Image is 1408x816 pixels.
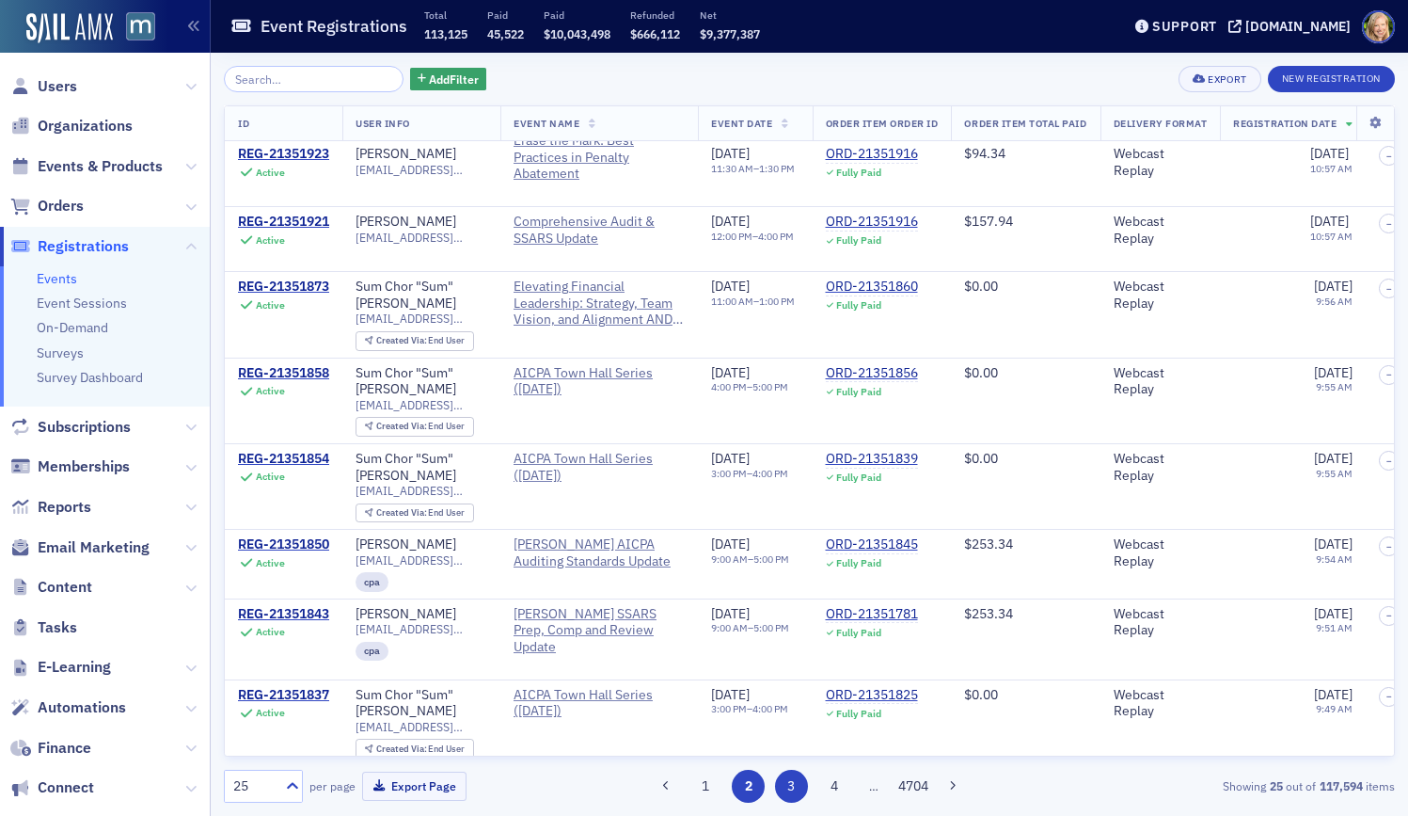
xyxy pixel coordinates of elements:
[1316,295,1353,308] time: 9:56 AM
[1316,621,1353,634] time: 9:51 AM
[753,621,789,634] time: 5:00 PM
[514,365,685,398] a: AICPA Town Hall Series ([DATE])
[38,417,131,438] span: Subscriptions
[514,279,685,328] span: Elevating Financial Leadership: Strategy, Team Vision, and Alignment AND A Guide to Overcoming th...
[238,214,329,231] div: REG-21351921
[356,553,487,568] span: [EMAIL_ADDRESS][DOMAIN_NAME]
[37,319,108,336] a: On-Demand
[362,772,467,801] button: Export Page
[1114,146,1208,179] div: Webcast Replay
[1386,369,1392,380] span: –
[376,422,466,432] div: End User
[1386,151,1392,162] span: –
[10,417,131,438] a: Subscriptions
[711,605,750,622] span: [DATE]
[826,279,918,296] div: ORD-21351860
[964,145,1005,162] span: $94.34
[38,697,126,718] span: Automations
[964,278,998,295] span: $0.00
[1114,365,1208,398] div: Webcast Replay
[487,26,524,41] span: 45,522
[10,537,150,558] a: Email Marketing
[238,451,329,468] div: REG-21351854
[356,606,456,623] div: [PERSON_NAME]
[10,657,111,678] a: E-Learning
[711,162,753,175] time: 11:30 AM
[1314,364,1353,381] span: [DATE]
[700,26,760,41] span: $9,377,387
[711,278,750,295] span: [DATE]
[964,364,998,381] span: $0.00
[238,279,329,296] div: REG-21351873
[711,117,772,130] span: Event Date
[1386,691,1392,702] span: –
[1316,380,1353,393] time: 9:55 AM
[1245,18,1351,35] div: [DOMAIN_NAME]
[256,234,285,247] div: Active
[38,236,129,257] span: Registrations
[1386,456,1392,467] span: –
[1114,606,1208,639] div: Webcast Replay
[964,686,998,703] span: $0.00
[711,553,789,566] div: –
[1018,777,1395,794] div: Showing out of items
[514,451,685,484] a: AICPA Town Hall Series ([DATE])
[1386,218,1392,230] span: –
[826,606,918,623] a: ORD-21351781
[711,552,748,566] time: 9:00 AM
[759,295,795,308] time: 1:00 PM
[38,577,92,598] span: Content
[711,230,752,243] time: 12:00 PM
[238,365,329,382] a: REG-21351858
[238,536,329,553] a: REG-21351850
[376,334,429,346] span: Created Via :
[256,166,285,178] div: Active
[514,133,685,183] span: Erase the Mark: Best Practices in Penalty Abatement
[711,536,750,552] span: [DATE]
[38,76,77,97] span: Users
[1316,702,1353,715] time: 9:49 AM
[752,380,788,393] time: 5:00 PM
[826,117,939,130] span: Order Item Order ID
[836,472,881,484] div: Fully Paid
[964,450,998,467] span: $0.00
[817,770,850,803] button: 4
[410,68,487,91] button: AddFilter
[238,146,329,163] div: REG-21351923
[826,365,918,382] a: ORD-21351856
[356,739,474,759] div: Created Via: End User
[711,364,750,381] span: [DATE]
[1310,145,1349,162] span: [DATE]
[836,299,881,312] div: Fully Paid
[711,468,788,480] div: –
[1386,541,1392,552] span: –
[700,8,760,22] p: Net
[10,156,163,177] a: Events & Products
[826,214,918,231] div: ORD-21351916
[356,214,456,231] a: [PERSON_NAME]
[356,417,474,437] div: Created Via: End User
[356,398,487,412] span: [EMAIL_ADDRESS][DOMAIN_NAME]
[711,380,747,393] time: 4:00 PM
[356,279,487,312] a: Sum Chor "Sum" [PERSON_NAME]
[1314,536,1353,552] span: [DATE]
[711,381,788,393] div: –
[514,687,685,720] a: AICPA Town Hall Series ([DATE])
[711,295,753,308] time: 11:00 AM
[10,236,129,257] a: Registrations
[711,450,750,467] span: [DATE]
[1310,230,1353,243] time: 10:57 AM
[1114,451,1208,484] div: Webcast Replay
[233,776,275,796] div: 25
[356,536,456,553] a: [PERSON_NAME]
[732,770,765,803] button: 2
[10,697,126,718] a: Automations
[38,537,150,558] span: Email Marketing
[826,451,918,468] a: ORD-21351839
[37,270,77,287] a: Events
[356,451,487,484] div: Sum Chor "Sum" [PERSON_NAME]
